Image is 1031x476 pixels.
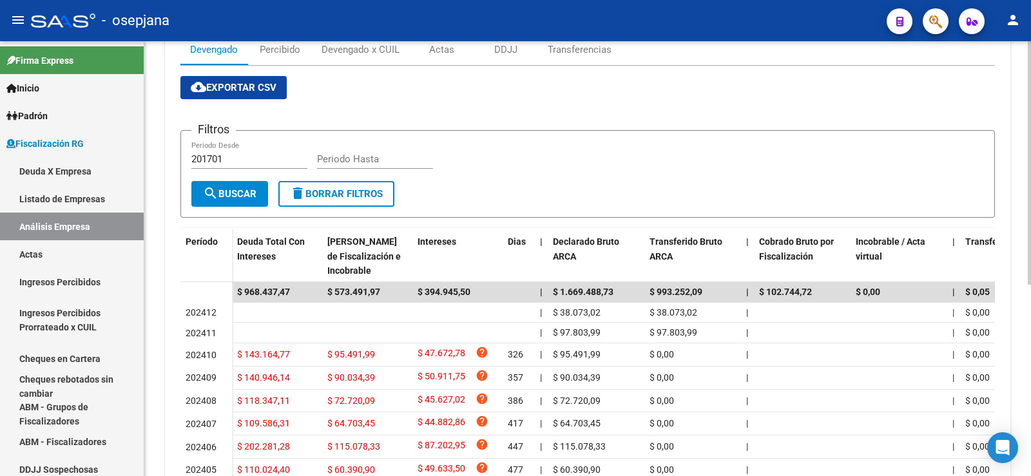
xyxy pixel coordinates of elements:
span: Cobrado Bruto por Fiscalización [759,236,834,262]
span: $ 95.491,99 [327,349,375,359]
span: | [746,236,749,247]
span: Buscar [203,188,256,200]
datatable-header-cell: Intereses [412,228,503,285]
i: help [476,369,488,382]
i: help [476,438,488,451]
span: $ 118.347,11 [237,395,290,406]
span: $ 97.803,99 [553,327,601,338]
button: Exportar CSV [180,76,287,99]
span: | [540,372,542,383]
span: Inicio [6,81,39,95]
h3: Filtros [191,120,236,138]
span: Incobrable / Acta virtual [856,236,925,262]
span: | [540,307,542,318]
span: $ 97.803,99 [650,327,697,338]
span: | [746,395,748,406]
datatable-header-cell: Dias [503,228,535,285]
span: $ 0,00 [650,349,674,359]
span: $ 0,00 [965,307,990,318]
span: $ 64.703,45 [553,418,601,428]
span: | [746,349,748,359]
span: 357 [508,372,523,383]
i: help [476,346,488,359]
datatable-header-cell: | [947,228,960,285]
span: 417 [508,418,523,428]
span: $ 143.164,77 [237,349,290,359]
mat-icon: cloud_download [191,79,206,95]
span: $ 202.281,28 [237,441,290,452]
span: $ 140.946,14 [237,372,290,383]
span: $ 110.024,40 [237,464,290,475]
span: $ 87.202,95 [418,438,465,455]
i: help [476,415,488,428]
span: $ 0,05 [965,287,990,297]
span: | [540,349,542,359]
span: $ 72.720,09 [553,395,601,406]
span: 202412 [186,307,217,318]
div: Devengado [190,43,238,57]
span: $ 0,00 [965,395,990,406]
div: Percibido [260,43,300,57]
div: Devengado x CUIL [322,43,400,57]
span: | [952,441,954,452]
span: $ 0,00 [965,418,990,428]
span: $ 47.672,78 [418,346,465,363]
span: 477 [508,464,523,475]
span: | [746,418,748,428]
span: | [952,287,955,297]
span: 386 [508,395,523,406]
span: Fiscalización RG [6,137,84,151]
span: | [952,327,954,338]
datatable-header-cell: Transferido Bruto ARCA [644,228,741,285]
span: $ 968.437,47 [237,287,290,297]
span: Período [186,236,218,247]
span: $ 0,00 [650,418,674,428]
span: $ 44.882,86 [418,415,465,432]
span: | [540,236,543,247]
datatable-header-cell: | [535,228,548,285]
div: DDJJ [494,43,517,57]
span: Borrar Filtros [290,188,383,200]
span: 202406 [186,442,217,452]
button: Buscar [191,181,268,207]
span: | [540,395,542,406]
span: | [952,349,954,359]
datatable-header-cell: Deuda Bruta Neto de Fiscalización e Incobrable [322,228,412,285]
span: $ 38.073,02 [553,307,601,318]
span: | [540,441,542,452]
span: Deuda Total Con Intereses [237,236,305,262]
datatable-header-cell: Deuda Total Con Intereses [232,228,322,285]
span: $ 0,00 [650,441,674,452]
span: $ 115.078,33 [327,441,380,452]
i: help [476,461,488,474]
span: $ 38.073,02 [650,307,697,318]
mat-icon: search [203,186,218,201]
span: 202411 [186,328,217,338]
mat-icon: person [1005,12,1021,28]
span: | [952,307,954,318]
datatable-header-cell: Declarado Bruto ARCA [548,228,644,285]
mat-icon: menu [10,12,26,28]
span: $ 95.491,99 [553,349,601,359]
span: - osepjana [102,6,169,35]
datatable-header-cell: Incobrable / Acta virtual [851,228,947,285]
span: $ 0,00 [650,395,674,406]
span: | [540,327,542,338]
span: Dias [508,236,526,247]
span: 202410 [186,350,217,360]
datatable-header-cell: | [741,228,754,285]
span: $ 0,00 [965,349,990,359]
span: 202408 [186,395,217,406]
span: $ 0,00 [965,464,990,475]
span: 447 [508,441,523,452]
span: $ 993.252,09 [650,287,702,297]
span: $ 45.627,02 [418,392,465,410]
span: | [540,464,542,475]
span: Transferido Bruto ARCA [650,236,722,262]
span: $ 90.034,39 [327,372,375,383]
span: $ 0,00 [650,372,674,383]
div: Actas [429,43,454,57]
span: | [746,372,748,383]
span: $ 109.586,31 [237,418,290,428]
span: $ 50.911,75 [418,369,465,386]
